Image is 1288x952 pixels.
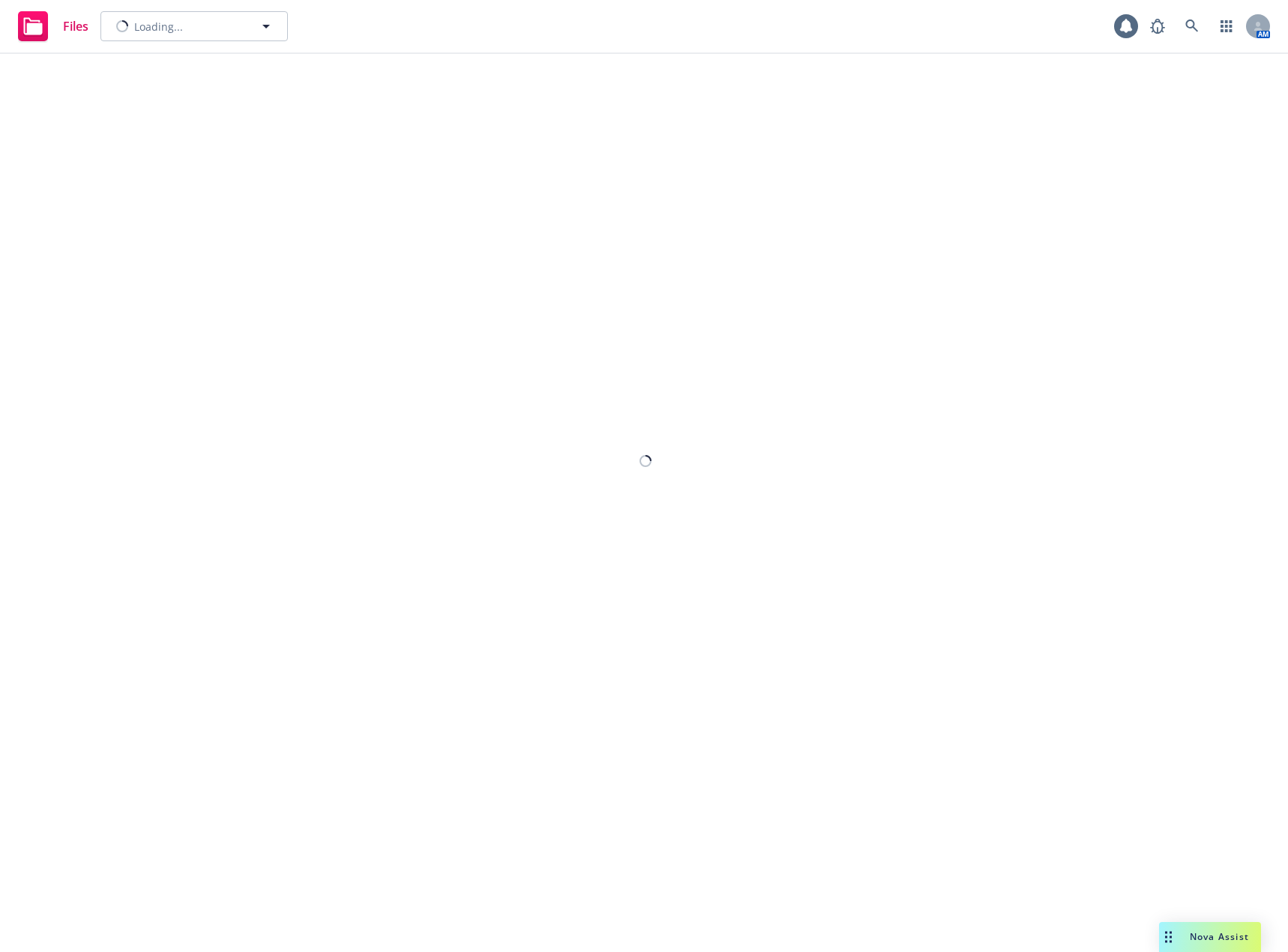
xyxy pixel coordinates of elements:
span: Loading... [134,19,183,34]
a: Switch app [1212,11,1242,41]
a: Search [1177,11,1207,41]
a: Files [12,5,94,47]
span: Files [63,20,88,32]
button: Loading... [100,11,288,41]
button: Nova Assist [1159,922,1261,952]
div: Drag to move [1159,922,1178,952]
span: Nova Assist [1190,930,1249,943]
a: Report a Bug [1143,11,1173,41]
